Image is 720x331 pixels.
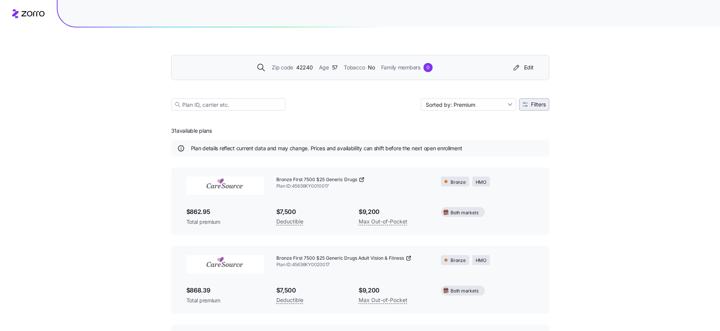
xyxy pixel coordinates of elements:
span: Bronze First 7500 $25 Generic Drugs [276,177,357,183]
input: Sort by [421,98,516,111]
span: $7,500 [276,286,346,295]
span: No [368,63,375,72]
span: Age [319,63,329,72]
span: HMO [476,179,486,186]
span: Plan details reflect current data and may change. Prices and availability can shift before the ne... [191,145,462,152]
button: Filters [519,98,549,111]
span: $868.39 [186,286,264,295]
span: HMO [476,257,486,264]
span: Total premium [186,297,264,304]
span: 42240 [296,63,313,72]
span: Plan ID: 45636KY0020017 [276,262,429,268]
span: Bronze First 7500 $25 Generic Drugs Adult Vision & Fitness [276,255,404,262]
span: Filters [531,102,546,107]
span: Bronze [451,257,466,264]
span: Family members [381,63,420,72]
button: Edit [509,61,537,74]
span: Max Out-of-Pocket [359,296,407,305]
span: 31 available plans [171,127,212,135]
img: CareSource [186,177,264,195]
span: Deductible [276,217,303,226]
input: Plan ID, carrier etc. [171,98,285,111]
span: $862.95 [186,207,264,217]
span: Total premium [186,218,264,226]
span: Max Out-of-Pocket [359,217,407,226]
div: 0 [423,63,433,72]
span: $7,500 [276,207,346,217]
span: Both markets [451,288,478,295]
img: CareSource [186,255,264,273]
div: Edit [512,64,534,71]
span: Both markets [451,209,478,217]
span: Plan ID: 45636KY0010017 [276,183,429,190]
span: Tobacco [344,63,365,72]
span: Bronze [451,179,466,186]
span: $9,200 [359,286,429,295]
span: Deductible [276,296,303,305]
span: Zip code [272,63,293,72]
span: 57 [332,63,338,72]
span: $9,200 [359,207,429,217]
